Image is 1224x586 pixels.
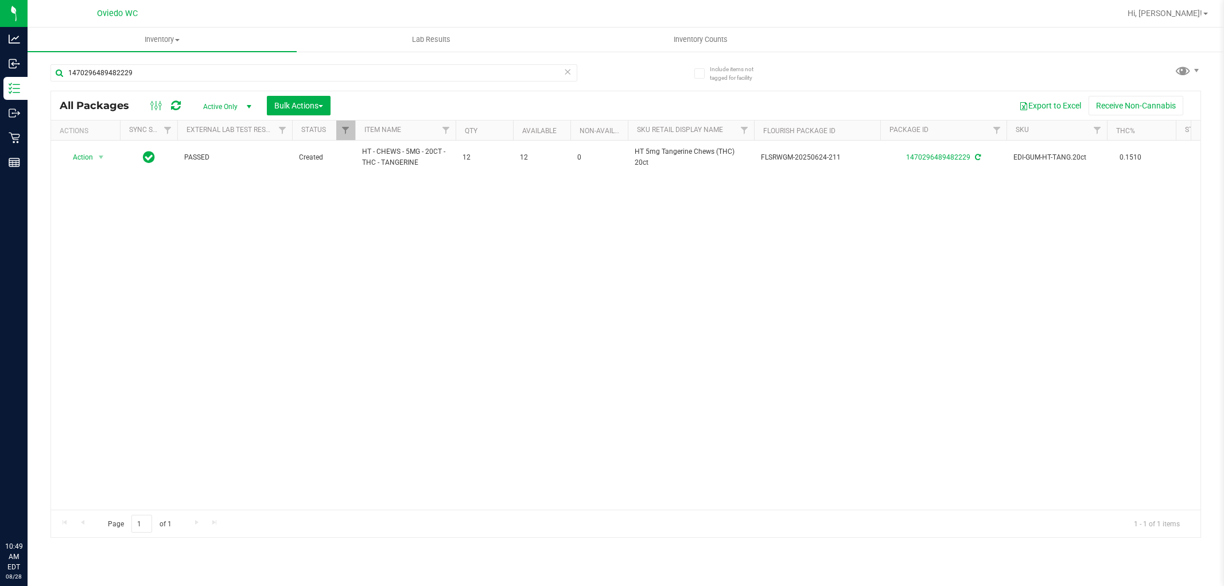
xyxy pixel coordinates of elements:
a: Package ID [889,126,928,134]
span: In Sync [143,149,155,165]
input: 1 [131,515,152,533]
span: Include items not tagged for facility [710,65,767,82]
span: HT - CHEWS - 5MG - 20CT - THC - TANGERINE [362,146,449,168]
span: Hi, [PERSON_NAME]! [1128,9,1202,18]
a: Filter [273,121,292,140]
inline-svg: Inbound [9,58,20,69]
span: Action [63,149,94,165]
iframe: Resource center [11,494,46,529]
span: PASSED [184,152,285,163]
a: Filter [437,121,456,140]
button: Receive Non-Cannabis [1089,96,1183,115]
span: FLSRWGM-20250624-211 [761,152,873,163]
a: 1470296489482229 [906,153,970,161]
div: Actions [60,127,115,135]
span: Clear [564,64,572,79]
a: THC% [1116,127,1135,135]
a: Item Name [364,126,401,134]
span: All Packages [60,99,141,112]
span: Sync from Compliance System [973,153,981,161]
span: EDI-GUM-HT-TANG.20ct [1013,152,1100,163]
span: Inventory [28,34,297,45]
span: Inventory Counts [658,34,743,45]
p: 08/28 [5,572,22,581]
span: 1 - 1 of 1 items [1125,515,1189,532]
inline-svg: Inventory [9,83,20,94]
span: 0.1510 [1114,149,1147,166]
a: Sync Status [129,126,173,134]
a: Filter [158,121,177,140]
a: Filter [735,121,754,140]
inline-svg: Retail [9,132,20,143]
a: SKU [1016,126,1029,134]
a: External Lab Test Result [186,126,277,134]
span: 0 [577,152,621,163]
p: 10:49 AM EDT [5,541,22,572]
a: Filter [336,121,355,140]
a: Filter [988,121,1007,140]
inline-svg: Reports [9,157,20,168]
span: Page of 1 [98,515,181,533]
span: Created [299,152,348,163]
a: Flourish Package ID [763,127,836,135]
a: Non-Available [580,127,631,135]
a: Lab Results [297,28,566,52]
a: Strain [1185,126,1209,134]
button: Export to Excel [1012,96,1089,115]
a: Qty [465,127,477,135]
span: Bulk Actions [274,101,323,110]
inline-svg: Analytics [9,33,20,45]
a: Inventory Counts [566,28,835,52]
span: Oviedo WC [97,9,138,18]
span: 12 [463,152,506,163]
a: Filter [1088,121,1107,140]
a: Available [522,127,557,135]
a: Status [301,126,326,134]
button: Bulk Actions [267,96,331,115]
span: HT 5mg Tangerine Chews (THC) 20ct [635,146,747,168]
a: Sku Retail Display Name [637,126,723,134]
a: Inventory [28,28,297,52]
span: Lab Results [397,34,466,45]
inline-svg: Outbound [9,107,20,119]
span: 12 [520,152,564,163]
span: select [94,149,108,165]
input: Search Package ID, Item Name, SKU, Lot or Part Number... [50,64,577,82]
